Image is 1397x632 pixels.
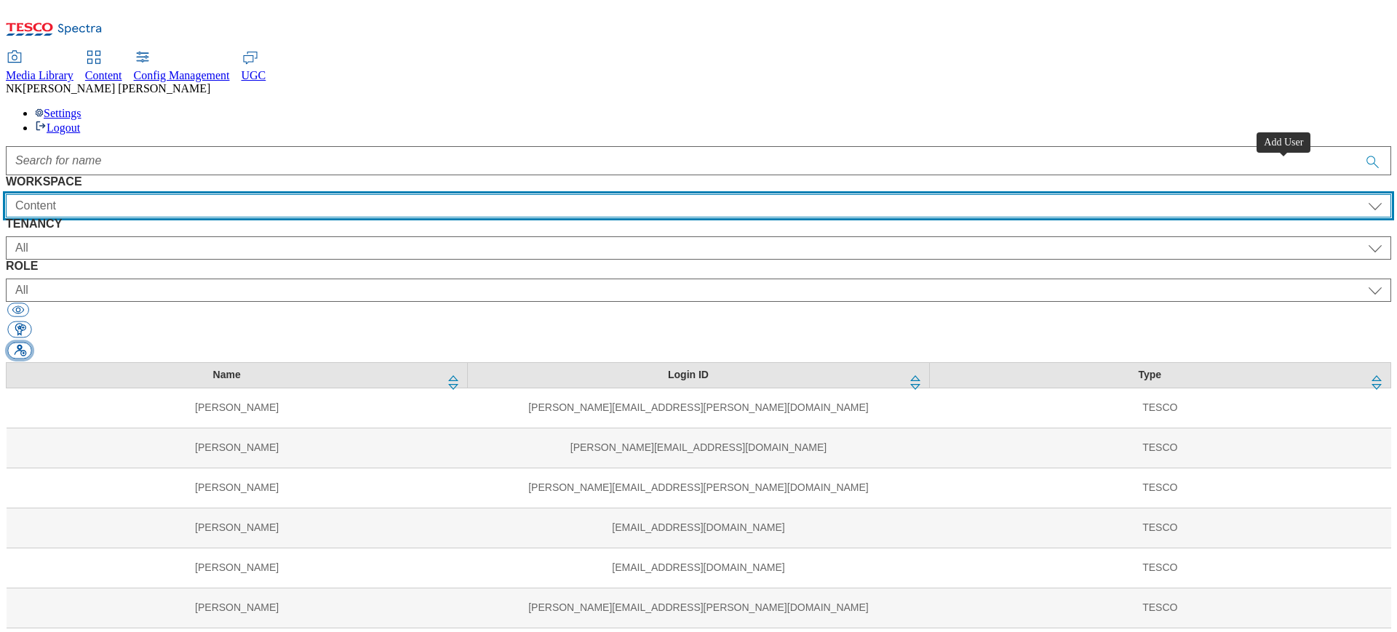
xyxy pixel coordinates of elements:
[7,468,468,508] td: [PERSON_NAME]
[7,428,468,468] td: [PERSON_NAME]
[85,52,122,82] a: Content
[477,369,899,382] div: Login ID
[6,217,1391,231] label: TENANCY
[7,588,468,628] td: [PERSON_NAME]
[6,52,73,82] a: Media Library
[468,468,929,508] td: [PERSON_NAME][EMAIL_ADDRESS][PERSON_NAME][DOMAIN_NAME]
[7,548,468,588] td: [PERSON_NAME]
[134,52,230,82] a: Config Management
[15,369,438,382] div: Name
[468,428,929,468] td: [PERSON_NAME][EMAIL_ADDRESS][DOMAIN_NAME]
[7,388,468,428] td: [PERSON_NAME]
[939,369,1361,382] div: Type
[929,548,1390,588] td: TESCO
[929,388,1390,428] td: TESCO
[6,175,1391,188] label: WORKSPACE
[468,388,929,428] td: [PERSON_NAME][EMAIL_ADDRESS][PERSON_NAME][DOMAIN_NAME]
[6,82,23,95] span: NK
[134,69,230,81] span: Config Management
[6,146,1391,175] input: Accessible label text
[6,69,73,81] span: Media Library
[242,52,266,82] a: UGC
[929,588,1390,628] td: TESCO
[929,508,1390,548] td: TESCO
[23,82,210,95] span: [PERSON_NAME] [PERSON_NAME]
[468,508,929,548] td: [EMAIL_ADDRESS][DOMAIN_NAME]
[85,69,122,81] span: Content
[35,107,81,119] a: Settings
[468,588,929,628] td: [PERSON_NAME][EMAIL_ADDRESS][PERSON_NAME][DOMAIN_NAME]
[6,260,1391,273] label: ROLE
[35,121,80,134] a: Logout
[929,468,1390,508] td: TESCO
[242,69,266,81] span: UGC
[929,428,1390,468] td: TESCO
[7,508,468,548] td: [PERSON_NAME]
[468,548,929,588] td: [EMAIL_ADDRESS][DOMAIN_NAME]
